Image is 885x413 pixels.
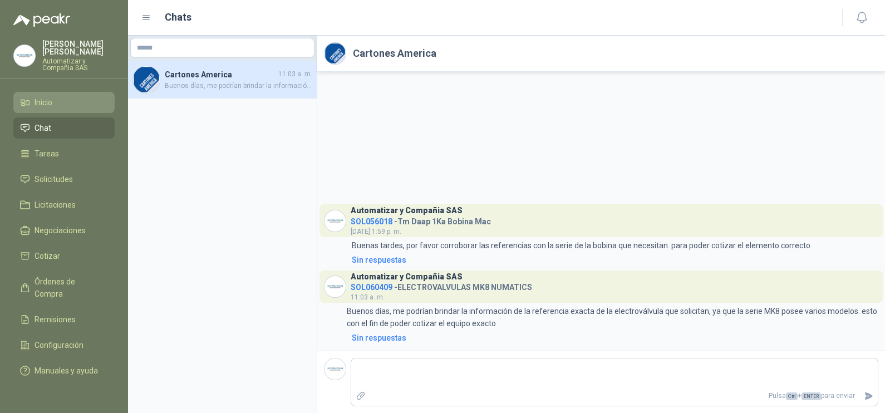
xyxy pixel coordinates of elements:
span: 11:03 a. m. [278,69,312,80]
a: Órdenes de Compra [13,271,115,304]
a: Chat [13,117,115,139]
span: 11:03 a. m. [351,293,385,301]
img: Company Logo [324,43,346,64]
a: Cotizar [13,245,115,267]
span: Manuales y ayuda [35,365,98,377]
span: ENTER [802,392,821,400]
label: Adjuntar archivos [351,386,370,406]
div: Sin respuestas [352,332,406,344]
a: Company LogoCartones America11:03 a. m.Buenos días, me podrían brindar la información de la refer... [128,61,317,99]
a: Inicio [13,92,115,113]
span: Licitaciones [35,199,76,211]
span: Negociaciones [35,224,86,237]
img: Company Logo [324,358,346,380]
p: [PERSON_NAME] [PERSON_NAME] [42,40,115,56]
img: Company Logo [14,45,35,66]
p: Buenos días, me podrían brindar la información de la referencia exacta de la electroválvula que s... [347,305,878,330]
span: Solicitudes [35,173,73,185]
span: Ctrl [786,392,798,400]
h2: Cartones America [353,46,436,61]
button: Enviar [859,386,878,406]
span: SOL060409 [351,283,392,292]
div: Sin respuestas [352,254,406,266]
span: SOL056018 [351,217,392,226]
p: Pulsa + para enviar [370,386,860,406]
span: Buenos días, me podrían brindar la información de la referencia exacta de la electroválvula que s... [165,81,312,91]
img: Company Logo [324,210,346,232]
a: Manuales y ayuda [13,360,115,381]
h4: - Tm Daap 1Ka Bobina Mac [351,214,491,225]
a: Remisiones [13,309,115,330]
span: Inicio [35,96,52,109]
a: Sin respuestas [350,254,878,266]
span: Chat [35,122,51,134]
span: Remisiones [35,313,76,326]
img: Company Logo [324,276,346,297]
span: Órdenes de Compra [35,276,104,300]
a: Licitaciones [13,194,115,215]
img: Company Logo [133,66,160,93]
span: [DATE] 1:59 p. m. [351,228,401,235]
a: Configuración [13,335,115,356]
a: Sin respuestas [350,332,878,344]
a: Negociaciones [13,220,115,241]
h1: Chats [165,9,191,25]
span: Cotizar [35,250,60,262]
p: Automatizar y Compañia SAS [42,58,115,71]
h4: Cartones America [165,68,276,81]
p: Buenas tardes, por favor corroborar las referencias con la serie de la bobina que necesitan. para... [352,239,810,252]
a: Tareas [13,143,115,164]
h4: - ELECTROVALVULAS MK8 NUMATICS [351,280,532,291]
span: Configuración [35,339,83,351]
h3: Automatizar y Compañia SAS [351,208,463,214]
a: Solicitudes [13,169,115,190]
img: Logo peakr [13,13,70,27]
span: Tareas [35,147,59,160]
h3: Automatizar y Compañia SAS [351,274,463,280]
